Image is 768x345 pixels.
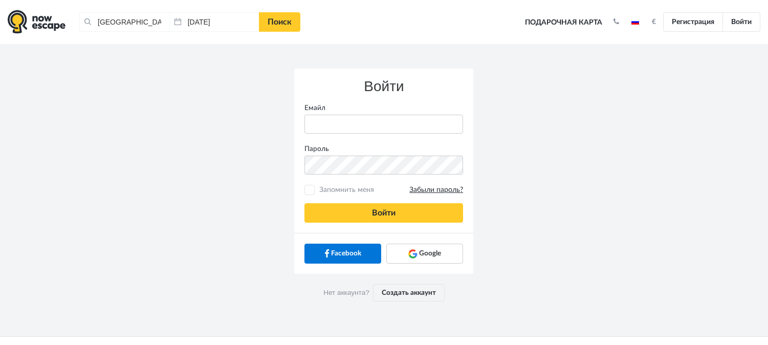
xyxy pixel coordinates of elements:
[304,203,463,223] button: Войти
[304,244,381,263] a: Facebook
[294,274,473,312] div: Нет аккаунта?
[663,12,723,32] a: Регистрация
[259,12,300,32] a: Поиск
[419,248,441,258] span: Google
[297,144,471,154] label: Пароль
[373,284,445,301] a: Создать аккаунт
[409,185,463,195] a: Забыли пароль?
[386,244,463,263] a: Google
[331,248,361,258] span: Facebook
[652,18,656,26] strong: €
[521,11,606,34] a: Подарочная карта
[306,187,313,193] input: Запомнить меняЗабыли пароль?
[297,103,471,113] label: Емайл
[722,12,760,32] a: Войти
[79,12,169,32] input: Город или название квеста
[169,12,259,32] input: Дата
[317,185,463,195] span: Запомнить меня
[304,79,463,95] h3: Войти
[631,19,639,25] img: ru.jpg
[647,17,661,27] button: €
[8,10,65,34] img: logo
